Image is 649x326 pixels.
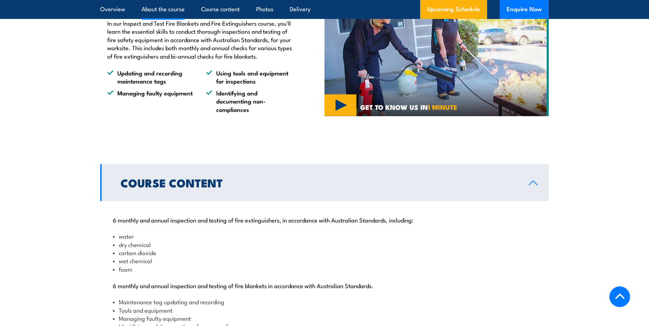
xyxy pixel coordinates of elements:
[107,19,292,60] p: In our Inspect and Test Fire Blankets and Fire Extinguishers course, you'll learn the essential s...
[113,282,536,289] p: 6 monthly and annual inspection and testing of fire blankets in accordance with Australian Standa...
[121,178,518,187] h2: Course Content
[113,248,536,257] li: carbon dioxide
[113,298,536,306] li: Maintenance tag updating and recording
[113,240,536,248] li: dry chemical
[206,89,292,113] li: Identifying and documenting non-compliances
[113,265,536,273] li: foam
[107,69,193,85] li: Updating and recording maintenance tags
[113,314,536,322] li: Managing faulty equipment
[206,69,292,85] li: Using tools and equipment for inspections
[113,232,536,240] li: water
[107,89,193,113] li: Managing faulty equipment
[428,102,457,112] strong: 1 MINUTE
[113,306,536,314] li: Tools and equipment
[360,104,457,110] span: GET TO KNOW US IN
[113,257,536,265] li: wet chemical
[100,164,549,201] a: Course Content
[113,216,536,223] p: 6 monthly and annual inspection and testing of fire extinguishers, in accordance with Australian ...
